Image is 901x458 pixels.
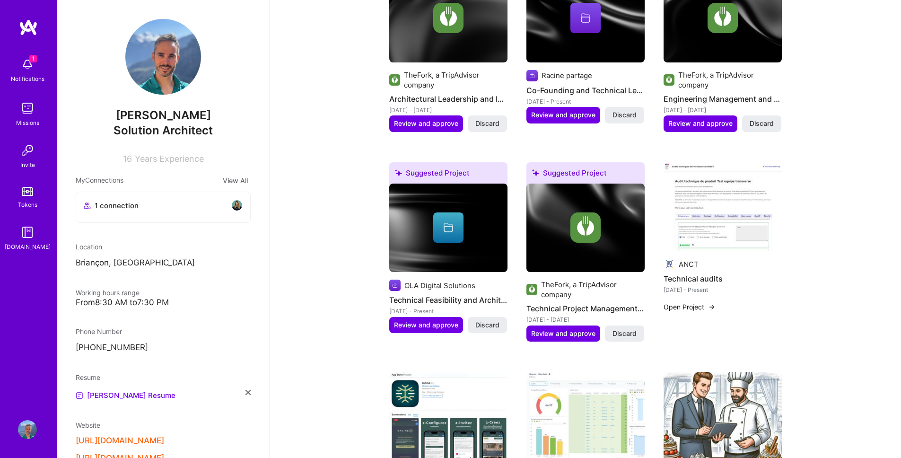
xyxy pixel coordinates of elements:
p: Briançon, [GEOGRAPHIC_DATA] [76,257,251,269]
img: Company logo [708,3,738,33]
img: Resume [76,392,83,399]
div: [DATE] - Present [664,285,782,295]
span: Phone Number [76,327,122,335]
span: Working hours range [76,289,140,297]
div: [DOMAIN_NAME] [5,242,51,252]
div: OLA Digital Solutions [404,281,475,291]
img: User Avatar [125,19,201,95]
h4: Engineering Management and Team Growth [664,93,782,105]
img: logo [19,19,38,36]
h4: Technical Project Management and Development [526,302,645,315]
a: [PERSON_NAME] Resume [76,390,175,401]
img: User Avatar [18,420,37,439]
p: [PHONE_NUMBER] [76,342,251,353]
i: icon Close [245,390,251,395]
span: Discard [750,119,774,128]
img: Company logo [526,284,537,295]
div: From 8:30 AM to 7:30 PM [76,298,251,308]
img: Invite [18,141,37,160]
img: Company logo [570,212,601,243]
div: [DATE] - Present [526,97,645,106]
span: My Connections [76,175,123,186]
div: Invite [20,160,35,170]
div: Notifications [11,74,44,84]
h4: Co-Founding and Technical Leadership [526,84,645,97]
span: Solution Architect [114,123,213,137]
button: [URL][DOMAIN_NAME] [76,436,164,446]
i: icon SuggestedTeams [395,169,402,176]
div: Location [76,242,251,252]
div: Suggested Project [526,162,645,187]
span: [PERSON_NAME] [76,108,251,123]
div: [DATE] - Present [389,306,507,316]
span: Review and approve [668,119,733,128]
img: avatar [231,200,243,211]
i: icon SuggestedTeams [532,169,539,176]
button: View All [220,175,251,186]
div: ANCT [679,259,699,269]
img: Technical audits [664,162,782,251]
span: Discard [612,110,637,120]
div: TheFork, a TripAdvisor company [404,70,507,90]
img: guide book [18,223,37,242]
div: [DATE] - [DATE] [664,105,782,115]
span: Discard [475,119,499,128]
div: [DATE] - [DATE] [389,105,507,115]
div: Missions [16,118,39,128]
span: 16 [123,154,132,164]
img: teamwork [18,99,37,118]
img: cover [526,184,645,273]
img: Company logo [664,258,675,270]
span: Website [76,421,100,429]
img: Company logo [526,70,538,81]
span: 1 connection [95,201,139,211]
h4: Architectural Leadership and Integration [389,93,507,105]
img: cover [389,184,507,273]
span: Review and approve [394,320,458,330]
span: Review and approve [394,119,458,128]
div: Suggested Project [389,162,507,187]
div: Racine partage [542,70,592,80]
i: icon Collaborator [84,202,91,209]
h4: Technical Feasibility and Architecture Design [389,294,507,306]
span: Discard [475,320,499,330]
span: Discard [612,329,637,338]
img: Company logo [433,3,464,33]
span: Review and approve [531,329,595,338]
div: [DATE] - [DATE] [526,315,645,325]
span: Review and approve [531,110,595,120]
img: Company logo [389,74,400,86]
div: TheFork, a TripAdvisor company [678,70,782,90]
span: Years Experience [135,154,204,164]
img: Company logo [664,74,674,86]
span: Resume [76,373,100,381]
span: 1 [29,55,37,62]
img: arrow-right [708,303,716,311]
img: Company logo [389,280,401,291]
img: bell [18,55,37,74]
div: Tokens [18,200,37,210]
button: Open Project [664,302,716,312]
img: tokens [22,187,33,196]
div: TheFork, a TripAdvisor company [541,280,645,299]
h4: Technical audits [664,273,782,285]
